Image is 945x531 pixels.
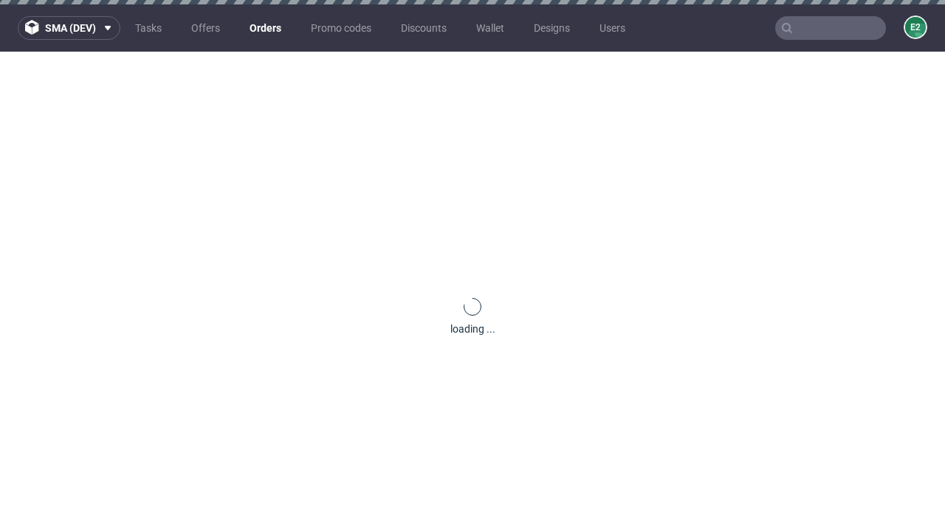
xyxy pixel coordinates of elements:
div: loading ... [450,322,495,336]
a: Wallet [467,16,513,40]
a: Discounts [392,16,456,40]
button: sma (dev) [18,16,120,40]
a: Designs [525,16,579,40]
a: Offers [182,16,229,40]
a: Tasks [126,16,171,40]
a: Orders [241,16,290,40]
a: Promo codes [302,16,380,40]
a: Users [591,16,634,40]
figcaption: e2 [905,17,926,38]
span: sma (dev) [45,23,96,33]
